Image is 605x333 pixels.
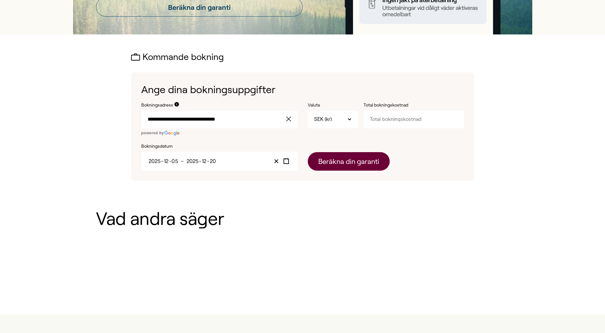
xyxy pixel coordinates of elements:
[141,83,464,97] h1: Ange dina bokningsuppgifter
[186,159,199,164] input: Year
[96,209,509,229] h1: Vad andra säger
[172,159,179,164] input: Day
[172,159,175,164] span: 0
[210,159,216,164] input: Day
[169,159,172,164] span: -
[364,102,427,108] label: Total bokningskostnad
[207,159,210,164] span: -
[141,131,164,135] span: powered by
[131,52,474,62] h2: Kommande bokning
[141,143,298,150] label: Bokningsdatum
[164,131,180,136] img: Google logo
[141,102,173,108] label: Bokningsadress
[271,157,281,166] button: Clear value
[164,159,169,164] input: Month
[96,247,509,291] iframe: Customer reviews powered by Trustpilot
[308,152,390,171] button: Beräkna din garanti
[284,111,298,128] button: clear value
[199,159,202,164] span: -
[148,159,161,164] input: Year
[202,159,207,164] input: Month
[161,159,164,164] span: -
[181,159,186,164] span: –
[281,157,291,166] button: Toggle calendar
[364,111,464,128] input: Total bokningskostnad
[308,102,358,108] label: Valuta
[314,116,332,123] span: SEK (kr)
